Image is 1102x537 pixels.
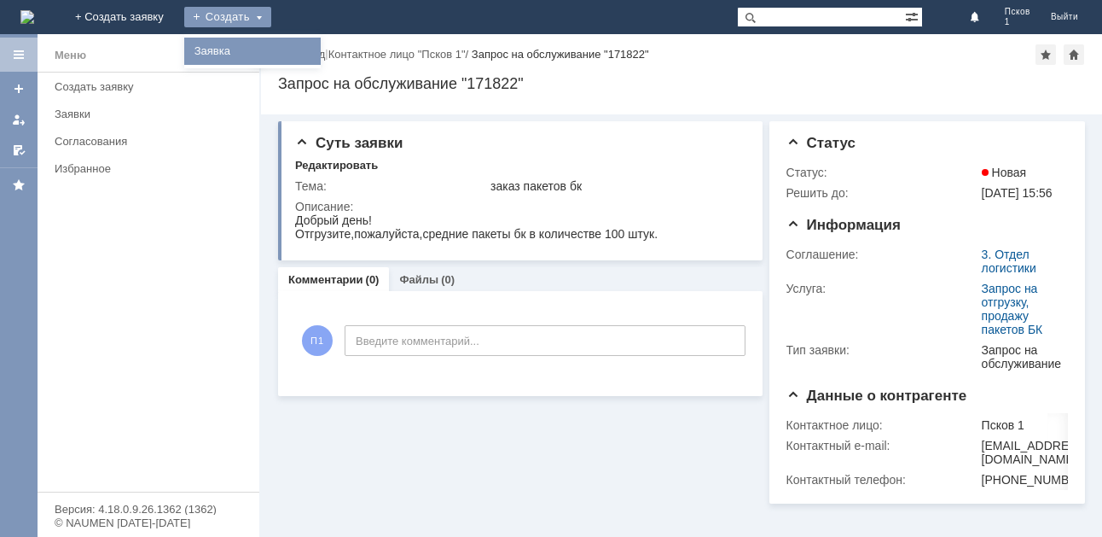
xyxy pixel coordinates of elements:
a: Создать заявку [48,73,256,100]
img: logo [20,10,34,24]
div: Добавить в избранное [1035,44,1056,65]
span: Статус [786,135,855,151]
a: Создать заявку [5,75,32,102]
div: (0) [366,273,380,286]
div: Запрос на обслуживание [982,343,1062,371]
div: Запрос на обслуживание "171822" [278,75,1085,92]
a: Комментарии [288,273,363,286]
div: / [328,48,472,61]
a: Согласования [48,128,256,155]
div: Статус: [786,166,978,179]
a: Заявки [48,101,256,127]
a: Мои согласования [5,137,32,164]
div: Контактный e-mail: [786,439,978,452]
div: | [325,47,328,60]
a: Перейти на домашнюю страницу [20,10,34,24]
div: Сделать домашней страницей [1064,44,1084,65]
div: Версия: 4.18.0.9.26.1362 (1362) [55,504,242,515]
div: Создать заявку [55,80,249,93]
div: Контактный телефон: [786,473,978,487]
span: [DATE] 15:56 [982,186,1053,200]
div: Описание: [295,200,744,213]
div: Решить до: [786,186,978,200]
div: заказ пакетов бк [490,179,740,193]
div: Согласования [55,135,249,148]
span: Новая [982,166,1027,179]
div: [EMAIL_ADDRESS][DOMAIN_NAME] [982,439,1089,466]
div: Тема: [295,179,487,193]
span: Псков [1005,7,1030,17]
div: Заявки [55,108,249,120]
a: Мои заявки [5,106,32,133]
a: Заявка [188,41,317,61]
div: [PHONE_NUMBER] [982,473,1089,487]
span: Информация [786,217,901,233]
div: Услуга: [786,282,978,295]
span: Данные о контрагенте [786,388,967,404]
div: Меню [55,45,86,66]
span: П1 [302,325,333,356]
div: Избранное [55,162,230,175]
div: Создать [184,7,271,27]
span: 1 [1005,17,1030,27]
div: Псков 1 [982,418,1089,432]
div: Редактировать [295,159,378,172]
a: Контактное лицо "Псков 1" [328,48,466,61]
div: © NAUMEN [DATE]-[DATE] [55,517,242,528]
a: 3. Отдел логистики [982,248,1036,275]
span: Суть заявки [295,135,403,151]
a: Файлы [399,273,438,286]
div: Тип заявки: [786,343,978,357]
span: Расширенный поиск [905,8,922,24]
div: Запрос на обслуживание "171822" [472,48,649,61]
div: (0) [441,273,455,286]
div: Контактное лицо: [786,418,978,432]
div: Соглашение: [786,248,978,261]
a: Запрос на отгрузку, продажу пакетов БК [982,282,1043,336]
